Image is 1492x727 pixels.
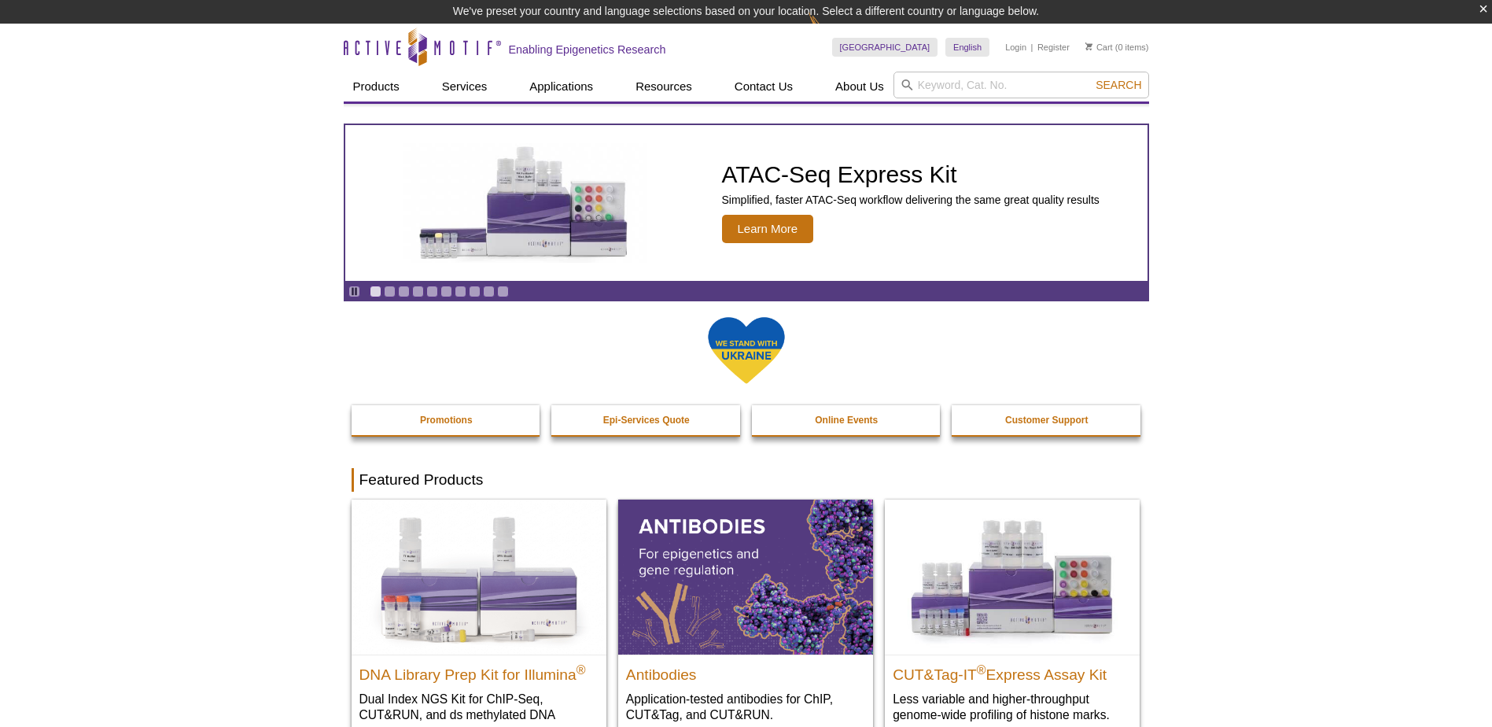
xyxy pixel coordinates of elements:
[893,691,1132,723] p: Less variable and higher-throughput genome-wide profiling of histone marks​.
[348,286,360,297] a: Toggle autoplay
[1085,38,1149,57] li: (0 items)
[826,72,893,101] a: About Us
[455,286,466,297] a: Go to slide 7
[352,405,542,435] a: Promotions
[469,286,481,297] a: Go to slide 8
[1005,42,1026,53] a: Login
[626,691,865,723] p: Application-tested antibodies for ChIP, CUT&Tag, and CUT&RUN.
[384,286,396,297] a: Go to slide 2
[603,415,690,426] strong: Epi-Services Quote
[815,415,878,426] strong: Online Events
[832,38,938,57] a: [GEOGRAPHIC_DATA]
[345,125,1148,281] a: ATAC-Seq Express Kit ATAC-Seq Express Kit Simplified, faster ATAC-Seq workflow delivering the sam...
[345,125,1148,281] article: ATAC-Seq Express Kit
[551,405,742,435] a: Epi-Services Quote
[1091,78,1146,92] button: Search
[1037,42,1070,53] a: Register
[618,500,873,654] img: All Antibodies
[1096,79,1141,91] span: Search
[977,662,986,676] sup: ®
[893,659,1132,683] h2: CUT&Tag-IT Express Assay Kit
[352,468,1141,492] h2: Featured Products
[809,12,850,49] img: Change Here
[722,163,1100,186] h2: ATAC-Seq Express Kit
[1085,42,1113,53] a: Cart
[893,72,1149,98] input: Keyword, Cat. No.
[412,286,424,297] a: Go to slide 4
[952,405,1142,435] a: Customer Support
[520,72,602,101] a: Applications
[945,38,989,57] a: English
[440,286,452,297] a: Go to slide 6
[725,72,802,101] a: Contact Us
[426,286,438,297] a: Go to slide 5
[1031,38,1033,57] li: |
[396,143,655,263] img: ATAC-Seq Express Kit
[359,659,599,683] h2: DNA Library Prep Kit for Illumina
[707,316,786,386] img: We Stand With Ukraine
[344,72,409,101] a: Products
[722,215,814,243] span: Learn More
[577,662,586,676] sup: ®
[370,286,381,297] a: Go to slide 1
[509,42,666,57] h2: Enabling Epigenetics Research
[433,72,497,101] a: Services
[352,500,606,654] img: DNA Library Prep Kit for Illumina
[1085,42,1092,50] img: Your Cart
[626,72,702,101] a: Resources
[497,286,509,297] a: Go to slide 10
[752,405,942,435] a: Online Events
[722,193,1100,207] p: Simplified, faster ATAC-Seq workflow delivering the same great quality results
[1005,415,1088,426] strong: Customer Support
[398,286,410,297] a: Go to slide 3
[483,286,495,297] a: Go to slide 9
[885,500,1140,654] img: CUT&Tag-IT® Express Assay Kit
[420,415,473,426] strong: Promotions
[626,659,865,683] h2: Antibodies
